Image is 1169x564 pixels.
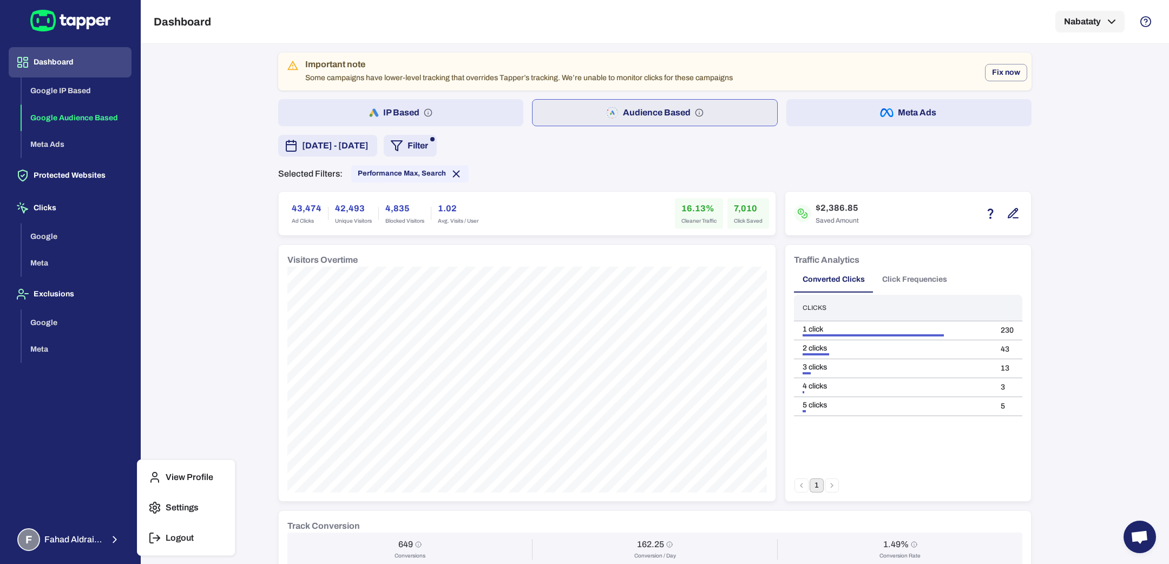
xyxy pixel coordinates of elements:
p: Settings [166,502,199,513]
button: Settings [142,495,231,521]
p: View Profile [166,472,213,483]
a: Open chat [1124,521,1156,553]
p: Logout [166,533,194,543]
button: View Profile [142,464,231,490]
button: Logout [142,525,231,551]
